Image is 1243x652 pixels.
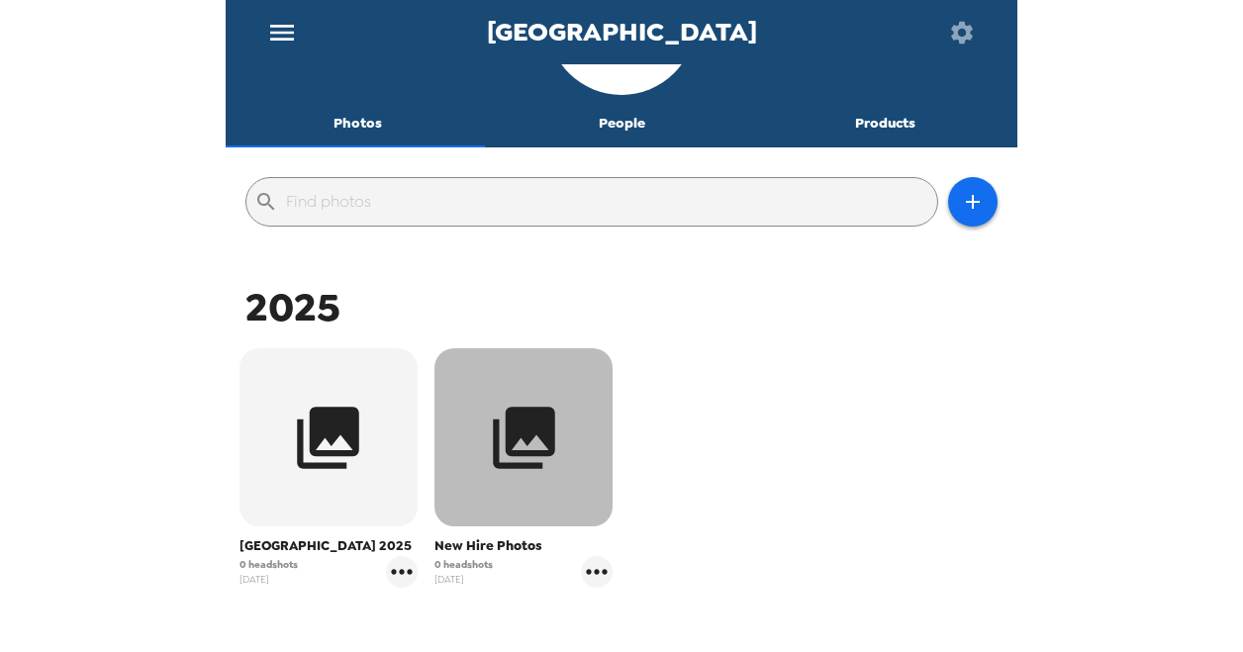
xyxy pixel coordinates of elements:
[386,556,418,588] button: gallery menu
[245,281,340,333] span: 2025
[487,19,757,46] span: [GEOGRAPHIC_DATA]
[581,556,613,588] button: gallery menu
[239,557,298,572] span: 0 headshots
[434,572,493,587] span: [DATE]
[286,186,929,218] input: Find photos
[226,100,490,147] button: Photos
[434,536,613,556] span: New Hire Photos
[753,100,1017,147] button: Products
[239,572,298,587] span: [DATE]
[239,536,418,556] span: [GEOGRAPHIC_DATA] 2025
[490,100,754,147] button: People
[434,557,493,572] span: 0 headshots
